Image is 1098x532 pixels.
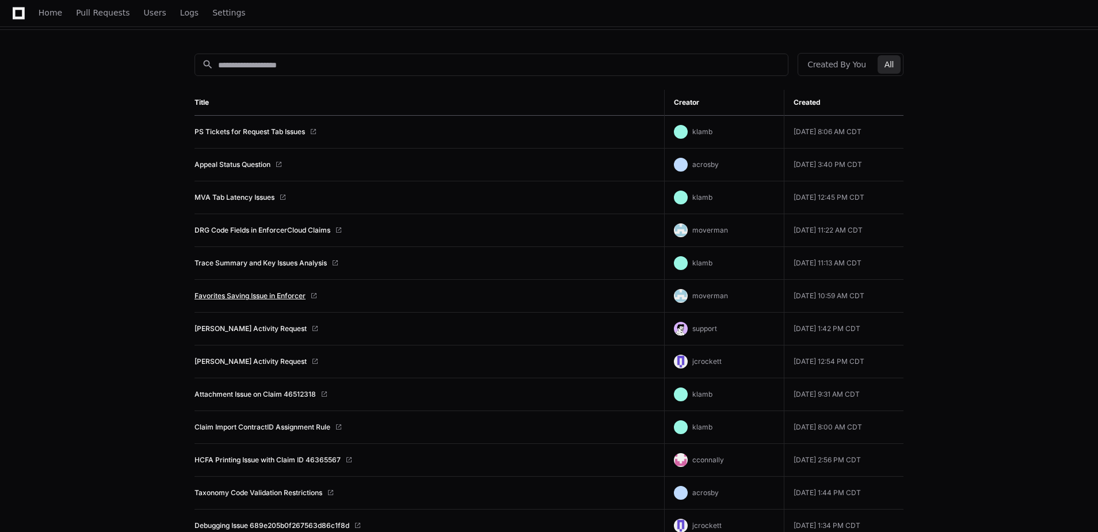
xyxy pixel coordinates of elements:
[784,477,903,510] td: [DATE] 1:44 PM CDT
[800,55,872,74] button: Created By You
[76,9,129,16] span: Pull Requests
[195,160,270,169] a: Appeal Status Question
[692,455,724,464] span: cconnally
[784,345,903,378] td: [DATE] 12:54 PM CDT
[784,149,903,181] td: [DATE] 3:40 PM CDT
[692,390,712,398] span: klamb
[692,324,717,333] span: support
[195,226,330,235] a: DRG Code Fields in EnforcerCloud Claims
[692,226,728,234] span: moverman
[878,55,901,74] button: All
[195,488,322,497] a: Taxonomy Code Validation Restrictions
[195,193,274,202] a: MVA Tab Latency Issues
[784,378,903,411] td: [DATE] 9:31 AM CDT
[674,223,688,237] img: 181975326
[39,9,62,16] span: Home
[212,9,245,16] span: Settings
[195,390,316,399] a: Attachment Issue on Claim 46512318
[664,90,784,116] th: Creator
[195,259,327,268] a: Trace Summary and Key Issues Analysis
[784,280,903,313] td: [DATE] 10:59 AM CDT
[195,127,305,136] a: PS Tickets for Request Tab Issues
[674,322,688,336] img: avatar
[784,444,903,477] td: [DATE] 2:56 PM CDT
[144,9,166,16] span: Users
[692,423,712,431] span: klamb
[195,90,664,116] th: Title
[180,9,199,16] span: Logs
[784,247,903,280] td: [DATE] 11:13 AM CDT
[692,193,712,202] span: klamb
[784,181,903,214] td: [DATE] 12:45 PM CDT
[784,411,903,444] td: [DATE] 8:00 AM CDT
[195,291,306,301] a: Favorites Saving Issue in Enforcer
[674,289,688,303] img: 181975326
[692,357,722,366] span: jcrockett
[784,90,903,116] th: Created
[692,291,728,300] span: moverman
[692,488,719,497] span: acrosby
[692,521,722,530] span: jcrockett
[674,453,688,467] img: 130081194
[692,160,719,169] span: acrosby
[195,357,307,366] a: [PERSON_NAME] Activity Request
[784,313,903,345] td: [DATE] 1:42 PM CDT
[784,116,903,149] td: [DATE] 8:06 AM CDT
[692,127,712,136] span: klamb
[195,521,349,530] a: Debugging Issue 689e205b0f267563d86c1f8d
[195,455,341,465] a: HCFA Printing Issue with Claim ID 46365567
[784,214,903,247] td: [DATE] 11:22 AM CDT
[195,423,330,432] a: Claim Import ContractID Assignment Rule
[202,59,213,70] mat-icon: search
[195,324,307,333] a: [PERSON_NAME] Activity Request
[692,259,712,267] span: klamb
[674,355,688,368] img: 120491586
